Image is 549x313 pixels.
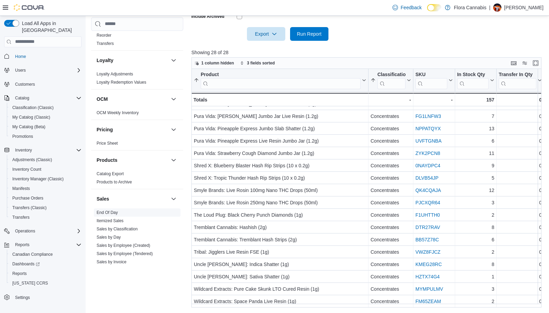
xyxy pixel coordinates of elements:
a: Home [12,52,29,61]
button: Sales [170,195,178,203]
div: Shred X: Tropic Thunder Hash Rip Strips (10 x 0.2g) [194,174,366,182]
button: Home [1,51,84,61]
span: 1 column hidden [201,60,234,66]
div: 0 [499,96,542,104]
div: 8 [457,260,494,268]
button: 1 column hidden [192,59,237,67]
span: Dashboards [10,260,82,268]
span: Inventory Manager (Classic) [10,175,82,183]
h3: Loyalty [97,57,113,64]
p: Showing 28 of 28 [191,49,545,56]
a: FG1LNFW3 [415,113,441,119]
div: Wildcard Extracts: Pure Cake Skunk LTO Cured Resin (1g) [194,285,366,293]
div: 3 [457,285,494,293]
a: VWZ8FJCZ [415,249,440,255]
div: 2 [457,211,494,219]
a: Dashboards [10,260,42,268]
span: Loyalty Redemption Values [97,80,146,85]
a: My Catalog (Beta) [10,123,48,131]
button: Canadian Compliance [7,250,84,259]
div: Concentrates [371,149,411,157]
div: 0 [499,149,542,157]
span: Run Report [297,31,322,37]
div: 0 [499,112,542,120]
div: Kyle Pehkonen [493,3,501,12]
span: Sales by Classification [97,226,138,232]
div: Smyle Brands: Live Rosin 250mg Nano THC Drops (50ml) [194,198,366,207]
span: My Catalog (Beta) [12,124,46,130]
a: Canadian Compliance [10,250,55,258]
span: Adjustments (Classic) [10,156,82,164]
a: Sales by Invoice [97,260,126,264]
a: Transfers (Classic) [10,204,49,212]
div: Transfer In Qty [499,71,536,89]
button: Export [247,27,285,41]
span: Customers [12,80,82,88]
div: Tribal: Jigglers Live Resin FSE (1g) [194,248,366,256]
button: Pricing [97,126,168,133]
a: DTR27RAV [415,225,440,230]
span: Load All Apps in [GEOGRAPHIC_DATA] [19,20,82,34]
span: Inventory [12,146,82,154]
div: 0 [499,285,542,293]
div: 0 [499,248,542,256]
span: Operations [15,228,35,234]
p: | [489,3,490,12]
h3: Products [97,157,117,164]
a: Settings [12,293,33,302]
div: 9 [457,161,494,170]
div: In Stock Qty [457,71,489,89]
span: Operations [12,227,82,235]
span: Promotions [10,132,82,141]
span: Promotions [12,134,33,139]
div: Concentrates [371,161,411,170]
h3: Pricing [97,126,113,133]
span: Reports [12,271,27,276]
button: Inventory Count [7,165,84,174]
div: Totals [194,96,366,104]
button: Display options [521,59,529,67]
a: UVFTGNBA [415,138,441,144]
div: 0 [499,124,542,133]
div: 2 [457,248,494,256]
button: Purchase Orders [7,193,84,203]
span: Inventory Manager (Classic) [12,176,64,182]
span: Users [15,68,26,73]
span: Canadian Compliance [10,250,82,258]
div: 12 [457,186,494,194]
div: SKU [415,71,447,78]
a: Loyalty Redemption Values [97,80,146,85]
button: Settings [1,292,84,302]
div: 11 [457,149,494,157]
span: Catalog [15,95,29,101]
a: End Of Day [97,210,118,215]
span: Settings [15,295,30,300]
a: DLVB54JP [415,175,438,181]
div: 8 [457,223,494,231]
button: Enter fullscreen [532,59,540,67]
span: Itemized Sales [97,218,124,224]
div: 0 [499,223,542,231]
button: Products [97,157,168,164]
div: 0 [499,186,542,194]
button: Loyalty [97,57,168,64]
span: Users [12,66,82,74]
a: Manifests [10,184,33,193]
div: Concentrates [371,198,411,207]
div: 157 [457,96,494,104]
button: Adjustments (Classic) [7,155,84,165]
button: Catalog [12,94,32,102]
span: Transfers [10,213,82,221]
span: Classification (Classic) [10,104,82,112]
span: Washington CCRS [10,279,82,287]
a: My Catalog (Classic) [10,113,53,121]
button: Product [194,71,366,89]
span: Loyalty Adjustments [97,71,133,77]
div: 5 [457,174,494,182]
div: SKU URL [415,71,447,89]
button: Manifests [7,184,84,193]
a: F1UHTTH0 [415,212,440,218]
div: 2 [457,297,494,305]
label: Include Archived [191,14,224,19]
a: Transfers [97,41,114,46]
